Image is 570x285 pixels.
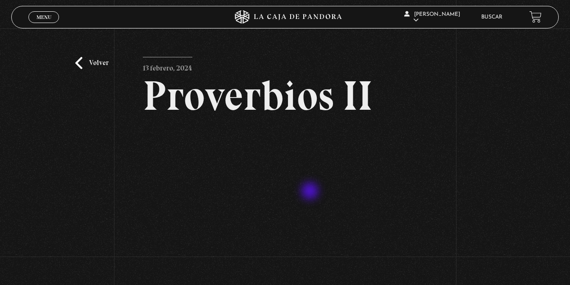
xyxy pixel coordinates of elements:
a: View your shopping cart [529,11,542,23]
a: Volver [75,57,109,69]
span: [PERSON_NAME] [404,12,460,23]
a: Buscar [481,14,502,20]
span: Cerrar [33,22,55,28]
span: Menu [36,14,51,20]
h2: Proverbios II [143,75,427,117]
p: 13 febrero, 2024 [143,57,192,75]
